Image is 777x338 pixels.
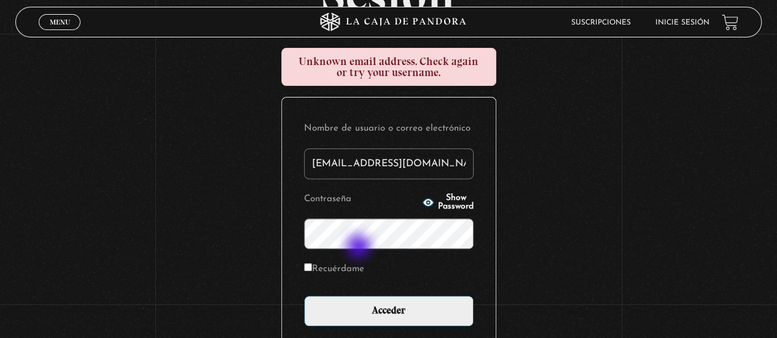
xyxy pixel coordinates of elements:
span: Menu [50,18,70,26]
span: Cerrar [45,29,74,37]
a: View your shopping cart [722,14,738,31]
div: Unknown email address. Check again or try your username. [281,48,496,86]
span: Show Password [438,194,474,211]
label: Recuérdame [304,260,364,279]
label: Nombre de usuario o correo electrónico [304,120,474,139]
input: Acceder [304,296,474,326]
label: Contraseña [304,190,419,209]
input: Recuérdame [304,263,312,271]
button: Show Password [422,194,474,211]
a: Inicie sesión [655,19,709,26]
a: Suscripciones [571,19,631,26]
